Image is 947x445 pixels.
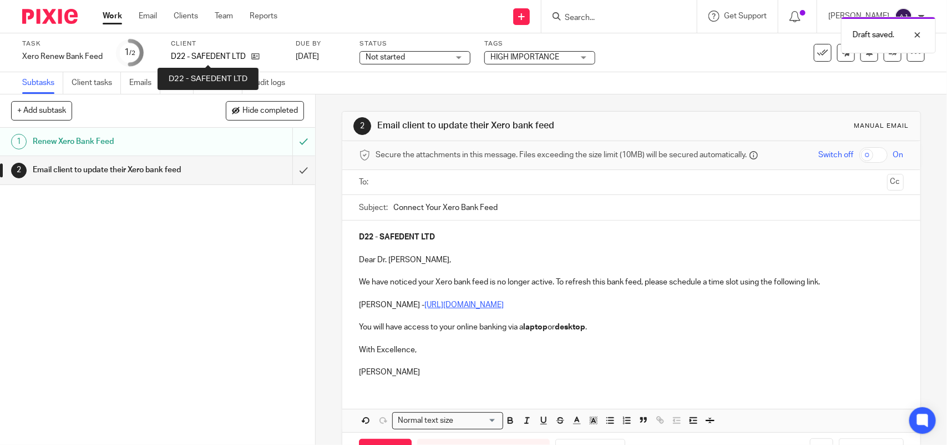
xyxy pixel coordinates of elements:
[11,163,27,178] div: 2
[490,53,559,61] span: HIGH IMPORTANCE
[424,301,504,309] a: [URL][DOMAIN_NAME]
[22,39,103,48] label: Task
[215,11,233,22] a: Team
[171,39,282,48] label: Client
[359,277,903,288] p: We have noticed your Xero bank feed is no longer active. To refresh this bank feed, please schedu...
[202,72,242,94] a: Notes (0)
[359,202,388,213] label: Subject:
[359,254,903,266] p: Dear Dr. [PERSON_NAME],
[169,72,194,94] a: Files
[457,415,497,427] input: Search for option
[242,107,298,116] span: Hide completed
[359,322,903,333] p: You will have access to your online banking via a or .
[22,72,63,94] a: Subtasks
[359,39,470,48] label: Status
[22,51,103,62] div: Xero Renew Bank Feed
[377,120,655,132] h1: Email client to update their Xero bank feed
[392,412,503,429] div: Search for option
[296,53,319,61] span: [DATE]
[893,149,904,161] span: On
[250,11,277,22] a: Reports
[366,53,405,61] span: Not started
[359,344,903,356] p: With Excellence,
[139,11,157,22] a: Email
[887,174,904,191] button: Cc
[33,133,199,150] h1: Renew Xero Bank Feed
[174,11,198,22] a: Clients
[124,46,135,59] div: 1
[129,50,135,56] small: /2
[359,233,435,241] strong: D22 - SAFEDENT LTD
[171,51,246,62] p: D22 - SAFEDENT LTD
[555,323,585,331] strong: desktop
[296,39,346,48] label: Due by
[22,9,78,24] img: Pixie
[854,122,909,131] div: Manual email
[359,367,903,378] p: [PERSON_NAME]
[359,299,903,311] p: [PERSON_NAME] -
[895,8,913,26] img: svg%3E
[376,149,747,161] span: Secure the attachments in this message. Files exceeding the size limit (10MB) will be secured aut...
[72,72,121,94] a: Client tasks
[33,162,199,178] h1: Email client to update their Xero bank feed
[103,11,122,22] a: Work
[129,72,160,94] a: Emails
[395,415,455,427] span: Normal text size
[853,29,894,41] p: Draft saved.
[11,134,27,149] div: 1
[11,101,72,120] button: + Add subtask
[251,72,293,94] a: Audit logs
[226,101,304,120] button: Hide completed
[353,117,371,135] div: 2
[819,149,854,161] span: Switch off
[359,177,371,188] label: To:
[523,323,548,331] strong: laptop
